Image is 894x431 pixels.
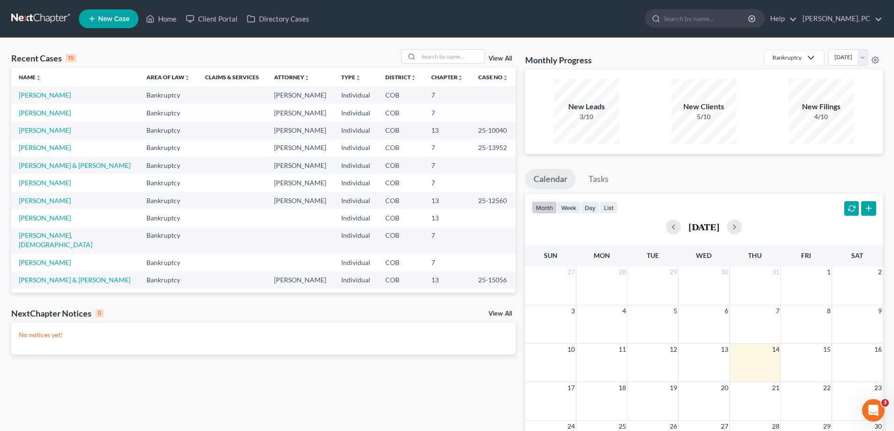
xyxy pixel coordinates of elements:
[378,272,424,289] td: COB
[19,126,71,134] a: [PERSON_NAME]
[671,112,737,121] div: 5/10
[566,382,576,393] span: 17
[378,139,424,157] td: COB
[378,209,424,227] td: COB
[139,227,198,254] td: Bankruptcy
[11,308,104,319] div: NextChapter Notices
[19,109,71,117] a: [PERSON_NAME]
[554,101,619,112] div: New Leads
[503,75,508,81] i: unfold_more
[877,305,883,317] span: 9
[411,75,416,81] i: unfold_more
[862,399,885,422] iframe: Intercom live chat
[19,258,71,266] a: [PERSON_NAME]
[554,112,619,121] div: 3/10
[378,227,424,254] td: COB
[36,75,41,81] i: unfold_more
[146,74,190,81] a: Area of Lawunfold_more
[19,74,41,81] a: Nameunfold_more
[139,157,198,174] td: Bankruptcy
[267,157,334,174] td: [PERSON_NAME]
[424,254,471,271] td: 7
[771,266,780,278] span: 31
[355,75,361,81] i: unfold_more
[334,174,378,191] td: Individual
[19,330,508,340] p: No notices yet!
[424,192,471,209] td: 13
[378,289,424,306] td: COB
[198,68,267,86] th: Claims & Services
[19,276,130,284] a: [PERSON_NAME] & [PERSON_NAME]
[378,86,424,104] td: COB
[489,55,512,62] a: View All
[647,251,659,259] span: Tue
[720,344,729,355] span: 13
[669,344,678,355] span: 12
[274,74,310,81] a: Attorneyunfold_more
[334,227,378,254] td: Individual
[139,209,198,227] td: Bankruptcy
[424,289,471,306] td: 7
[873,382,883,393] span: 23
[822,382,832,393] span: 22
[618,266,627,278] span: 28
[525,54,592,66] h3: Monthly Progress
[19,144,71,151] a: [PERSON_NAME]
[557,201,581,214] button: week
[424,209,471,227] td: 13
[544,251,558,259] span: Sun
[424,272,471,289] td: 13
[341,74,361,81] a: Typeunfold_more
[688,222,719,232] h2: [DATE]
[334,104,378,121] td: Individual
[267,104,334,121] td: [PERSON_NAME]
[771,382,780,393] span: 21
[334,157,378,174] td: Individual
[267,174,334,191] td: [PERSON_NAME]
[671,101,737,112] div: New Clients
[424,174,471,191] td: 7
[672,305,678,317] span: 5
[696,251,711,259] span: Wed
[618,344,627,355] span: 11
[621,305,627,317] span: 4
[798,10,882,27] a: [PERSON_NAME], PC
[424,227,471,254] td: 7
[242,10,314,27] a: Directory Cases
[139,192,198,209] td: Bankruptcy
[600,201,618,214] button: list
[334,139,378,157] td: Individual
[720,266,729,278] span: 30
[489,310,512,317] a: View All
[669,266,678,278] span: 29
[378,174,424,191] td: COB
[334,289,378,306] td: Individual
[19,231,92,249] a: [PERSON_NAME], [DEMOGRAPHIC_DATA]
[181,10,242,27] a: Client Portal
[139,289,198,306] td: Bankruptcy
[304,75,310,81] i: unfold_more
[424,157,471,174] td: 7
[471,272,516,289] td: 25-15056
[378,192,424,209] td: COB
[664,10,749,27] input: Search by name...
[580,169,617,189] a: Tasks
[431,74,463,81] a: Chapterunfold_more
[139,174,198,191] td: Bankruptcy
[424,139,471,157] td: 7
[566,266,576,278] span: 27
[334,272,378,289] td: Individual
[139,272,198,289] td: Bankruptcy
[826,305,832,317] span: 8
[471,192,516,209] td: 25-12560
[139,86,198,104] td: Bankruptcy
[771,344,780,355] span: 14
[424,104,471,121] td: 7
[19,91,71,99] a: [PERSON_NAME]
[748,251,762,259] span: Thu
[801,251,811,259] span: Fri
[458,75,463,81] i: unfold_more
[478,74,508,81] a: Case Nounfold_more
[765,10,797,27] a: Help
[822,344,832,355] span: 15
